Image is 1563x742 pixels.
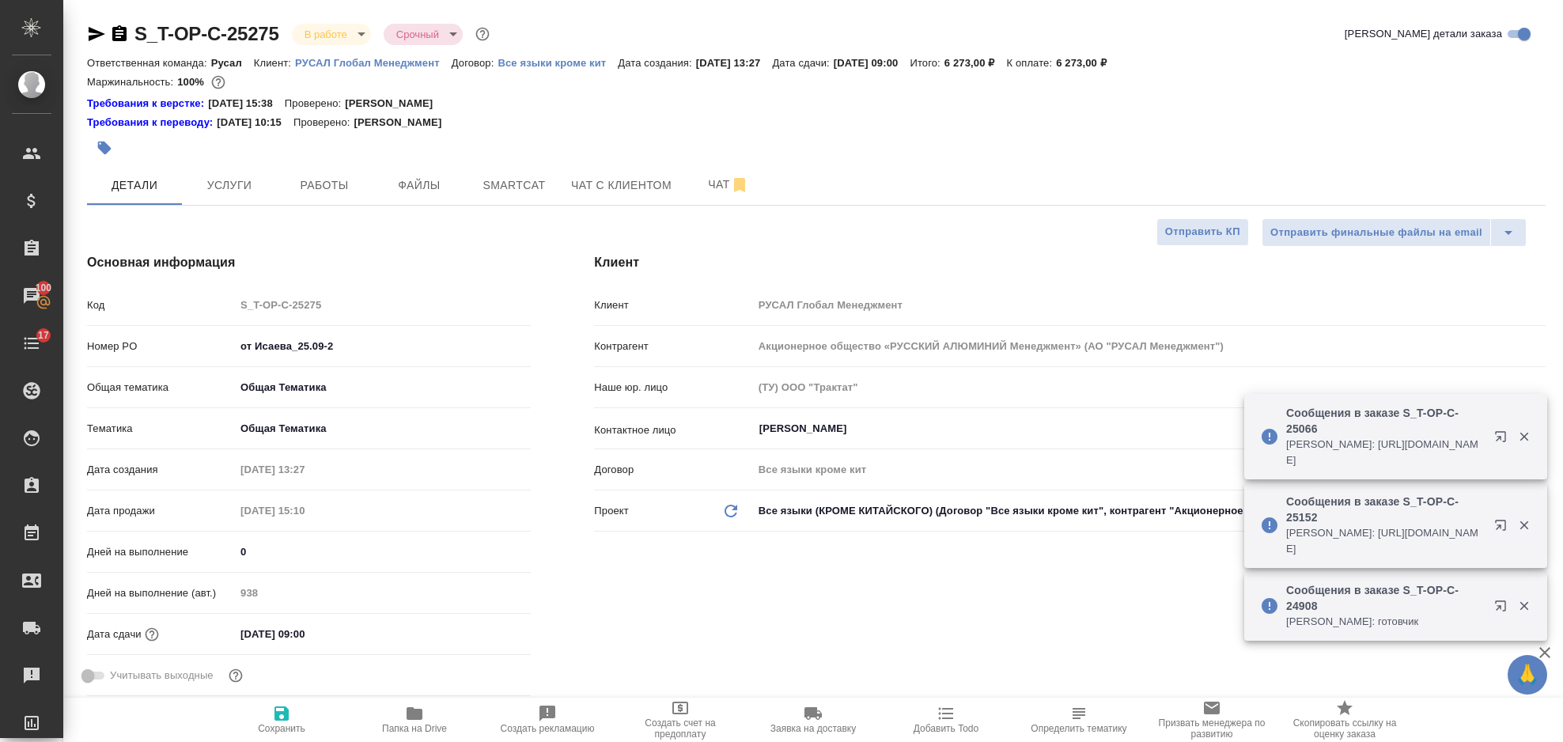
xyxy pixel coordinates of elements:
div: В работе [292,24,371,45]
p: Проверено: [293,115,354,131]
div: Все языки (КРОМЕ КИТАЙСКОГО) (Договор "Все языки кроме кит", контрагент "Акционерное общество «РУ... [753,498,1546,524]
span: Папка на Drive [382,723,447,734]
span: 100 [26,280,62,296]
button: Закрыть [1508,599,1540,613]
p: [PERSON_NAME] [354,115,453,131]
p: Тематика [87,421,235,437]
button: Заявка на доставку [747,698,880,742]
p: РУСАЛ Глобал Менеджмент [295,57,452,69]
p: Клиент: [254,57,295,69]
input: Пустое поле [235,581,531,604]
span: Определить тематику [1031,723,1126,734]
input: Пустое поле [753,293,1546,316]
p: Договор [594,462,752,478]
button: Скопировать ссылку [110,25,129,44]
span: Добавить Todo [914,723,978,734]
h4: Основная информация [87,253,531,272]
button: Отправить КП [1156,218,1249,246]
a: 100 [4,276,59,316]
input: Пустое поле [235,293,531,316]
button: 0.00 RUB; [208,72,229,93]
p: [DATE] 10:15 [217,115,293,131]
span: Учитывать выходные [110,668,214,683]
p: Проект [594,503,629,519]
p: Дата сдачи [87,627,142,642]
p: К оплате: [1006,57,1056,69]
div: Общая Тематика [235,415,531,442]
button: Папка на Drive [348,698,481,742]
a: 17 [4,324,59,363]
input: Пустое поле [235,458,373,481]
button: Сохранить [215,698,348,742]
span: Детали [97,176,172,195]
div: split button [1262,218,1527,247]
p: Дата продажи [87,503,235,519]
button: Открыть в новой вкладке [1485,509,1523,547]
svg: Отписаться [730,176,749,195]
input: Пустое поле [753,458,1546,481]
div: В работе [384,24,463,45]
p: [PERSON_NAME]: готовчик [1286,614,1484,630]
p: [DATE] 09:00 [834,57,910,69]
span: Отправить КП [1165,223,1240,241]
p: Дата создания [87,462,235,478]
input: ✎ Введи что-нибудь [235,540,531,563]
a: Все языки кроме кит [498,55,618,69]
div: Общая Тематика [235,374,531,401]
span: Работы [286,176,362,195]
p: Договор: [452,57,498,69]
span: Призвать менеджера по развитию [1155,717,1269,740]
span: Создать счет на предоплату [623,717,737,740]
button: Отправить финальные файлы на email [1262,218,1491,247]
button: Определить тематику [1012,698,1145,742]
a: Требования к переводу: [87,115,217,131]
span: Чат с клиентом [571,176,672,195]
h4: Клиент [594,253,1546,272]
span: [PERSON_NAME] детали заказа [1345,26,1502,42]
p: Сообщения в заказе S_T-OP-C-24908 [1286,582,1484,614]
p: Дата создания: [618,57,695,69]
p: Сообщения в заказе S_T-OP-C-25152 [1286,494,1484,525]
span: Чат [691,175,766,195]
p: 6 273,00 ₽ [944,57,1007,69]
span: Сохранить [258,723,305,734]
p: Наше юр. лицо [594,380,752,396]
input: ✎ Введи что-нибудь [235,623,373,645]
p: Клиент [594,297,752,313]
a: РУСАЛ Глобал Менеджмент [295,55,452,69]
button: Закрыть [1508,518,1540,532]
p: Контрагент [594,339,752,354]
a: S_T-OP-C-25275 [134,23,279,44]
button: Добавить Todo [880,698,1012,742]
button: Добавить тэг [87,131,122,165]
p: [DATE] 13:27 [696,57,773,69]
p: [PERSON_NAME]: [URL][DOMAIN_NAME] [1286,525,1484,557]
span: 17 [28,327,59,343]
button: Открыть в новой вкладке [1485,421,1523,459]
button: Создать счет на предоплату [614,698,747,742]
p: 100% [177,76,208,88]
button: Срочный [392,28,444,41]
p: Все языки кроме кит [498,57,618,69]
button: Скопировать ссылку для ЯМессенджера [87,25,106,44]
input: Пустое поле [753,376,1546,399]
button: Призвать менеджера по развитию [1145,698,1278,742]
p: Номер PO [87,339,235,354]
button: Если добавить услуги и заполнить их объемом, то дата рассчитается автоматически [142,624,162,645]
p: Код [87,297,235,313]
input: Пустое поле [235,499,373,522]
span: Файлы [381,176,457,195]
p: Сообщения в заказе S_T-OP-C-25066 [1286,405,1484,437]
p: Маржинальность: [87,76,177,88]
span: Отправить финальные файлы на email [1270,224,1482,242]
input: ✎ Введи что-нибудь [235,335,531,358]
p: [PERSON_NAME] [345,96,445,112]
p: 6 273,00 ₽ [1056,57,1118,69]
p: Русал [211,57,254,69]
input: Пустое поле [753,335,1546,358]
button: Открыть в новой вкладке [1485,590,1523,628]
p: Дата сдачи: [772,57,833,69]
button: Создать рекламацию [481,698,614,742]
span: Smartcat [476,176,552,195]
button: В работе [300,28,352,41]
